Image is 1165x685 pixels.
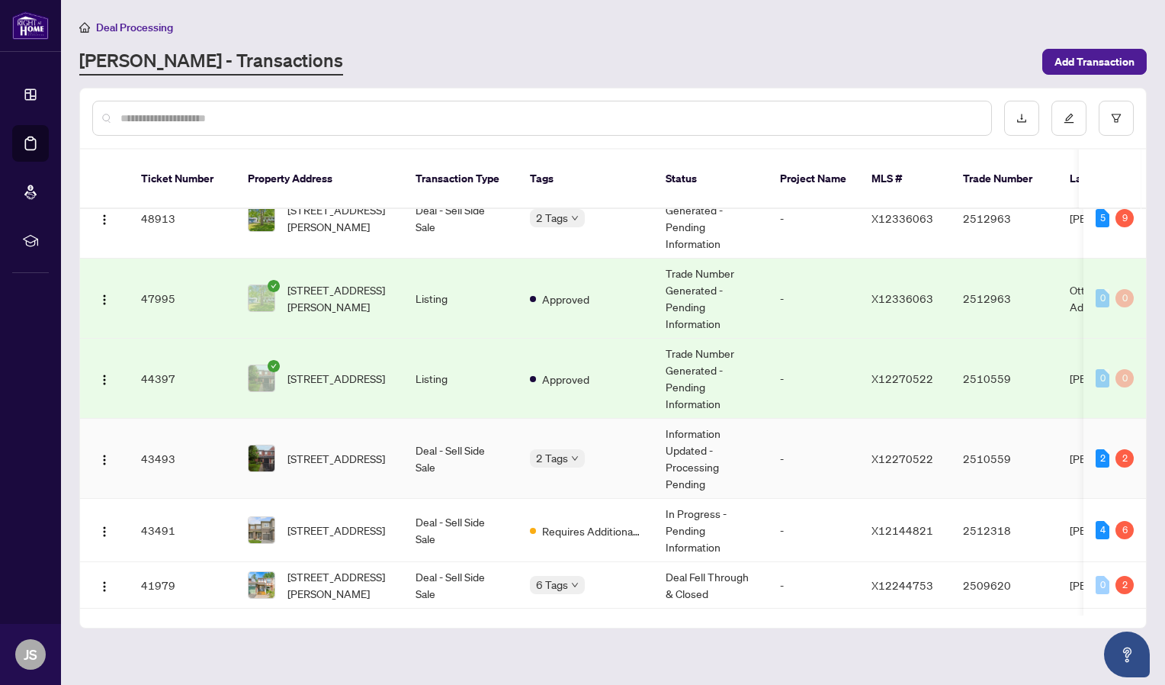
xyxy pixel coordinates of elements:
[871,523,933,537] span: X12144821
[1115,449,1134,468] div: 2
[268,280,280,292] span: check-circle
[768,499,859,562] td: -
[1096,449,1109,468] div: 2
[287,450,385,467] span: [STREET_ADDRESS]
[1042,49,1147,75] button: Add Transaction
[951,339,1057,419] td: 2510559
[536,209,568,227] span: 2 Tags
[1115,369,1134,388] div: 0
[1054,50,1135,74] span: Add Transaction
[518,150,653,209] th: Tags
[1099,101,1134,136] button: filter
[249,285,274,311] img: thumbnail-img
[249,365,274,391] img: thumbnail-img
[287,568,391,602] span: [STREET_ADDRESS][PERSON_NAME]
[249,205,274,231] img: thumbnail-img
[571,214,579,222] span: down
[1115,289,1134,307] div: 0
[403,178,518,259] td: Deal - Sell Side Sale
[403,259,518,339] td: Listing
[1115,576,1134,594] div: 2
[1115,209,1134,227] div: 9
[1115,521,1134,539] div: 6
[287,201,391,235] span: [STREET_ADDRESS][PERSON_NAME]
[1096,369,1109,388] div: 0
[768,178,859,259] td: -
[98,214,111,226] img: Logo
[1004,101,1039,136] button: download
[403,419,518,499] td: Deal - Sell Side Sale
[951,178,1057,259] td: 2512963
[268,360,280,372] span: check-circle
[768,150,859,209] th: Project Name
[768,419,859,499] td: -
[653,499,768,562] td: In Progress - Pending Information
[1096,576,1109,594] div: 0
[249,572,274,598] img: thumbnail-img
[1104,632,1150,677] button: Open asap
[1096,209,1109,227] div: 5
[536,449,568,467] span: 2 Tags
[768,562,859,609] td: -
[129,419,236,499] td: 43493
[1016,113,1027,124] span: download
[92,518,117,542] button: Logo
[98,454,111,466] img: Logo
[129,499,236,562] td: 43491
[98,374,111,386] img: Logo
[859,150,951,209] th: MLS #
[768,339,859,419] td: -
[79,48,343,76] a: [PERSON_NAME] - Transactions
[653,339,768,419] td: Trade Number Generated - Pending Information
[129,178,236,259] td: 48913
[249,445,274,471] img: thumbnail-img
[542,291,589,307] span: Approved
[92,206,117,230] button: Logo
[92,573,117,597] button: Logo
[1051,101,1086,136] button: edit
[129,259,236,339] td: 47995
[542,371,589,388] span: Approved
[951,150,1057,209] th: Trade Number
[951,419,1057,499] td: 2510559
[98,580,111,593] img: Logo
[79,22,90,33] span: home
[98,526,111,538] img: Logo
[653,150,768,209] th: Status
[871,291,933,305] span: X12336063
[92,286,117,310] button: Logo
[287,370,385,387] span: [STREET_ADDRESS]
[951,562,1057,609] td: 2509620
[403,499,518,562] td: Deal - Sell Side Sale
[542,523,641,539] span: Requires Additional Docs
[129,339,236,419] td: 44397
[403,150,518,209] th: Transaction Type
[871,452,933,465] span: X12270522
[951,259,1057,339] td: 2512963
[871,578,933,592] span: X12244753
[653,178,768,259] td: Trade Number Generated - Pending Information
[571,455,579,462] span: down
[951,499,1057,562] td: 2512318
[92,366,117,391] button: Logo
[24,644,37,665] span: JS
[653,419,768,499] td: Information Updated - Processing Pending
[1096,289,1109,307] div: 0
[403,562,518,609] td: Deal - Sell Side Sale
[571,581,579,589] span: down
[653,259,768,339] td: Trade Number Generated - Pending Information
[96,21,173,34] span: Deal Processing
[92,446,117,471] button: Logo
[536,576,568,593] span: 6 Tags
[1111,113,1122,124] span: filter
[1064,113,1074,124] span: edit
[98,294,111,306] img: Logo
[236,150,403,209] th: Property Address
[12,11,49,40] img: logo
[129,562,236,609] td: 41979
[768,259,859,339] td: -
[249,517,274,543] img: thumbnail-img
[129,150,236,209] th: Ticket Number
[871,371,933,385] span: X12270522
[403,339,518,419] td: Listing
